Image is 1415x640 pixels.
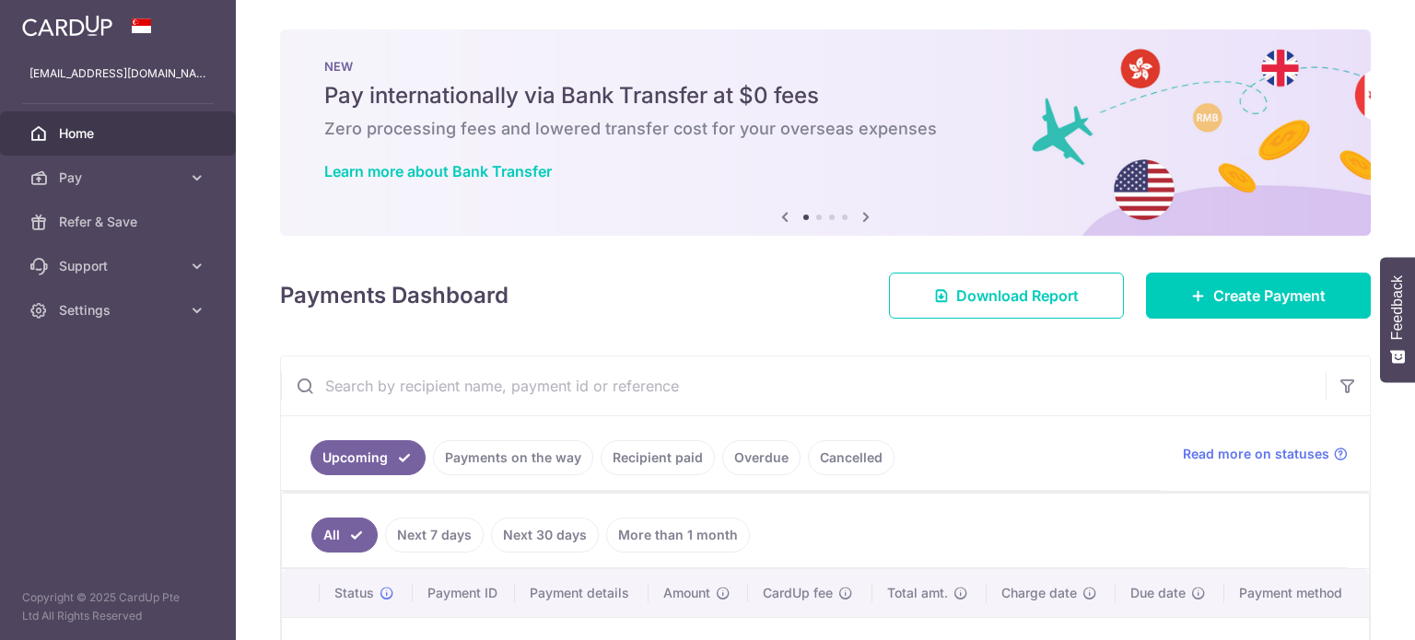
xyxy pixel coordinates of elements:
a: Read more on statuses [1183,445,1348,463]
button: Feedback - Show survey [1380,257,1415,382]
a: Upcoming [310,440,426,475]
span: Status [334,584,374,602]
th: Payment method [1224,569,1369,617]
th: Payment details [515,569,649,617]
img: Bank transfer banner [280,29,1371,236]
a: Recipient paid [601,440,715,475]
a: Next 7 days [385,518,484,553]
span: Home [59,124,181,143]
a: Learn more about Bank Transfer [324,162,552,180]
a: More than 1 month [606,518,750,553]
span: Pay [59,169,181,187]
span: Read more on statuses [1183,445,1329,463]
span: Refer & Save [59,213,181,231]
span: Total amt. [887,584,948,602]
span: Download Report [956,285,1079,307]
span: Amount [663,584,710,602]
a: Download Report [889,273,1124,319]
h5: Pay internationally via Bank Transfer at $0 fees [324,81,1327,111]
h6: Zero processing fees and lowered transfer cost for your overseas expenses [324,118,1327,140]
span: Feedback [1389,275,1406,340]
img: CardUp [22,15,112,37]
input: Search by recipient name, payment id or reference [281,356,1326,415]
span: Charge date [1001,584,1077,602]
p: NEW [324,59,1327,74]
a: Cancelled [808,440,895,475]
h4: Payments Dashboard [280,279,509,312]
span: CardUp fee [763,584,833,602]
th: Payment ID [413,569,516,617]
a: Payments on the way [433,440,593,475]
span: Support [59,257,181,275]
p: [EMAIL_ADDRESS][DOMAIN_NAME] [29,64,206,83]
a: Next 30 days [491,518,599,553]
span: Settings [59,301,181,320]
span: Due date [1130,584,1186,602]
a: All [311,518,378,553]
a: Overdue [722,440,801,475]
span: Create Payment [1213,285,1326,307]
a: Create Payment [1146,273,1371,319]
